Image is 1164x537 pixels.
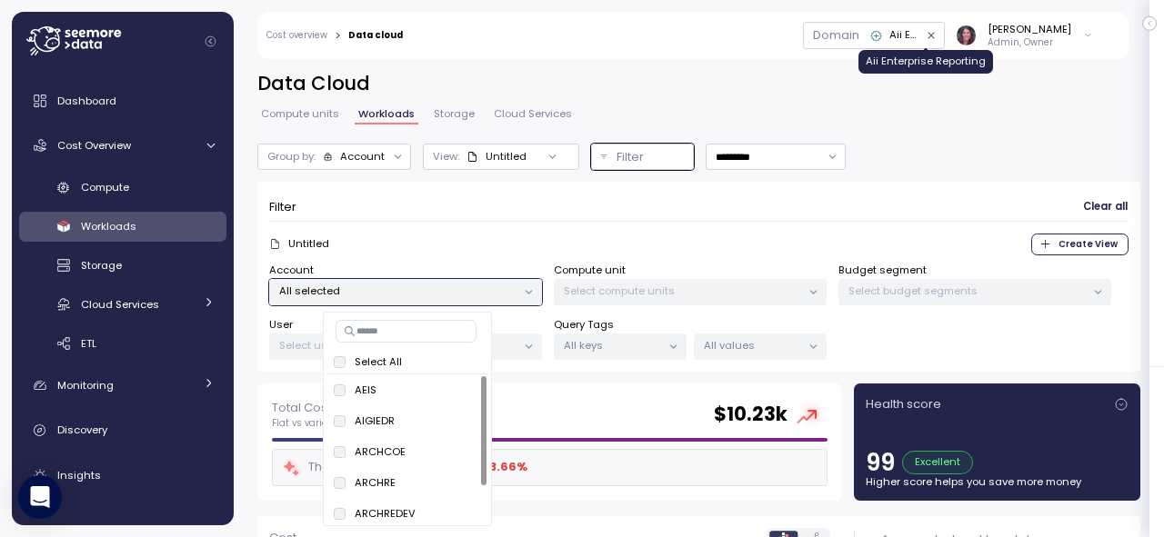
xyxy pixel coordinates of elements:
[261,109,339,119] span: Compute units
[279,338,517,353] p: Select users
[57,378,114,393] span: Monitoring
[803,22,945,48] button: Aii Enterprise Reporting
[272,399,396,417] p: Total Cost
[902,451,973,474] div: Excellent
[18,475,62,519] div: Open Intercom Messenger
[81,180,129,194] span: Compute
[81,258,122,273] span: Storage
[486,149,527,164] div: Untitled
[355,475,396,490] p: ARCHRE
[866,451,895,474] p: 99
[591,144,695,170] button: Filter
[704,338,801,353] p: All values
[272,417,396,430] p: Flat vs variable data costs
[57,468,101,482] span: Insights
[269,317,293,333] label: User
[988,36,1071,49] p: Admin, Owner
[19,83,226,119] a: Dashboard
[554,263,626,279] label: Compute unit
[57,138,131,153] span: Cost Overview
[57,423,107,437] span: Discovery
[348,31,403,40] div: Data cloud
[714,402,788,428] h2: $ 10.23k
[355,354,402,369] p: Select All
[269,263,314,279] label: Account
[288,236,329,251] p: Untitled
[57,94,116,108] span: Dashboard
[19,413,226,449] a: Discovery
[1059,234,1118,254] span: Create View
[1082,194,1129,220] button: Clear all
[838,263,927,279] label: Budget segment
[866,395,941,413] p: Health score
[564,283,801,298] p: Select compute units
[474,458,527,476] div: 573.66 %
[19,212,226,242] a: Workloads
[266,31,327,40] a: Cost overview
[617,148,644,166] p: Filter
[340,149,385,164] div: Account
[358,109,415,119] span: Workloads
[81,219,136,234] span: Workloads
[494,109,572,119] span: Cloud Services
[19,367,226,403] a: Monitoring
[434,109,475,119] span: Storage
[19,457,226,493] a: Insights
[279,283,517,298] p: All selected
[848,283,1086,298] p: Select budget segments
[19,289,226,319] a: Cloud Services
[81,336,96,351] span: ETL
[554,317,614,333] label: Query Tags
[257,71,1140,97] h2: Data Cloud
[269,198,296,216] p: Filter
[1083,194,1128,219] span: Clear all
[866,474,1129,489] p: Higher score helps you save more money
[355,413,395,428] p: AIGIEDR
[355,383,376,397] p: AEIS
[199,35,222,48] button: Collapse navigation
[267,149,316,164] p: Group by:
[1031,234,1129,255] button: Create View
[19,127,226,164] a: Cost Overview
[988,22,1071,36] div: [PERSON_NAME]
[889,27,918,44] div: Aii Enterprise Reporting
[282,457,527,478] div: There was a cost increase of
[19,173,226,203] a: Compute
[335,30,341,42] div: >
[564,338,661,353] p: All keys
[19,251,226,281] a: Storage
[81,297,159,312] span: Cloud Services
[433,149,459,164] p: View:
[355,506,416,521] p: ARCHREDEV
[19,328,226,358] a: ETL
[57,512,122,527] span: Marketplace
[813,26,859,45] div: Domain
[957,25,976,45] img: ACg8ocLDuIZlR5f2kIgtapDwVC7yp445s3OgbrQTIAV7qYj8P05r5pI=s96-c
[355,444,406,459] p: ARCHCOE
